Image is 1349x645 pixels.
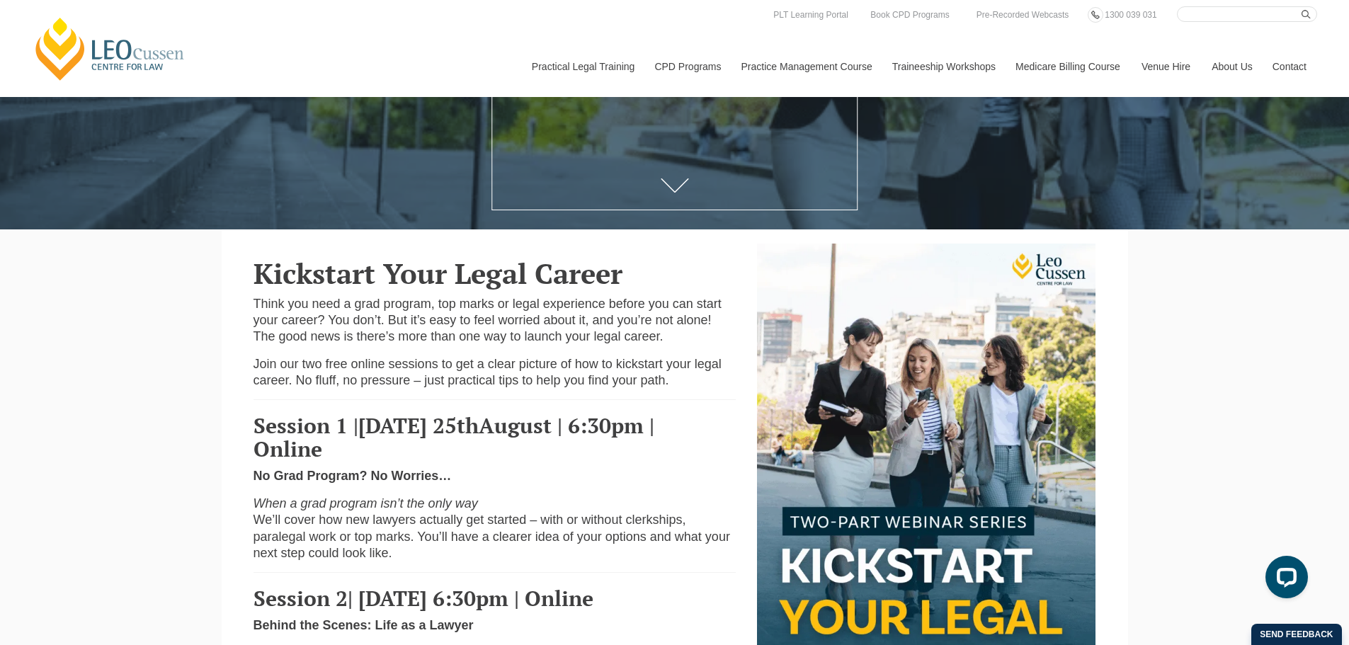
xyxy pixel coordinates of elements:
[254,496,478,510] span: When a grad program isn’t the only way
[254,618,474,632] span: Behind the Scenes: Life as a Lawyer
[973,7,1073,23] a: Pre-Recorded Webcasts
[254,357,722,387] span: Join our two free online sessions to get a clear picture of how to kickstart your legal career
[1254,550,1314,610] iframe: LiveChat chat widget
[521,36,644,97] a: Practical Legal Training
[254,584,348,612] span: Session 2
[644,36,730,97] a: CPD Programs
[254,513,730,560] span: We’ll cover how new lawyers actually get started – with or without clerkships, paralegal work or ...
[358,411,457,440] span: [DATE] 25
[1105,10,1156,20] span: 1300 039 031
[770,7,852,23] a: PLT Learning Portal
[254,411,654,463] span: August | 6:30pm | Online
[254,411,358,440] span: Session 1 |
[731,36,882,97] a: Practice Management Course
[254,258,736,289] h2: Kickstart Your Legal Career
[1005,36,1131,97] a: Medicare Billing Course
[254,469,452,483] span: No Grad Program? No Worries…
[882,36,1005,97] a: Traineeship Workshops
[867,7,952,23] a: Book CPD Programs
[32,16,188,82] a: [PERSON_NAME] Centre for Law
[1131,36,1201,97] a: Venue Hire
[1101,7,1160,23] a: 1300 039 031
[289,373,669,387] span: . No fluff, no pressure – just practical tips to help you find your path.
[457,411,479,440] span: th
[1201,36,1262,97] a: About Us
[254,297,722,344] span: Think you need a grad program, top marks or legal experience before you can start your career? Yo...
[348,584,593,612] span: | [DATE] 6:30pm | Online
[1262,36,1317,97] a: Contact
